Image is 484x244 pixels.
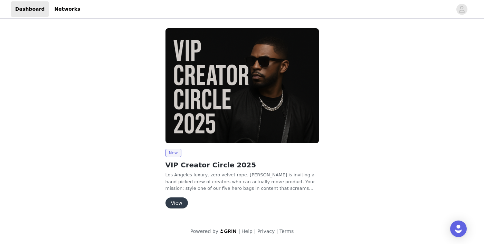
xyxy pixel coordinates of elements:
img: logo [220,229,237,233]
img: Tote&Carry [165,28,319,143]
a: Terms [279,228,294,234]
a: Help [241,228,253,234]
span: | [238,228,240,234]
span: New [165,149,181,157]
span: Powered by [190,228,218,234]
a: Privacy [257,228,275,234]
h2: VIP Creator Circle 2025 [165,160,319,170]
a: View [165,201,188,206]
span: | [254,228,256,234]
p: Los Angeles luxury, zero velvet rope. [PERSON_NAME] is inviting a hand-picked crew of creators wh... [165,172,319,192]
button: View [165,197,188,208]
a: Networks [50,1,84,17]
div: Open Intercom Messenger [450,221,467,237]
div: avatar [458,4,465,15]
span: | [276,228,278,234]
a: Dashboard [11,1,49,17]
